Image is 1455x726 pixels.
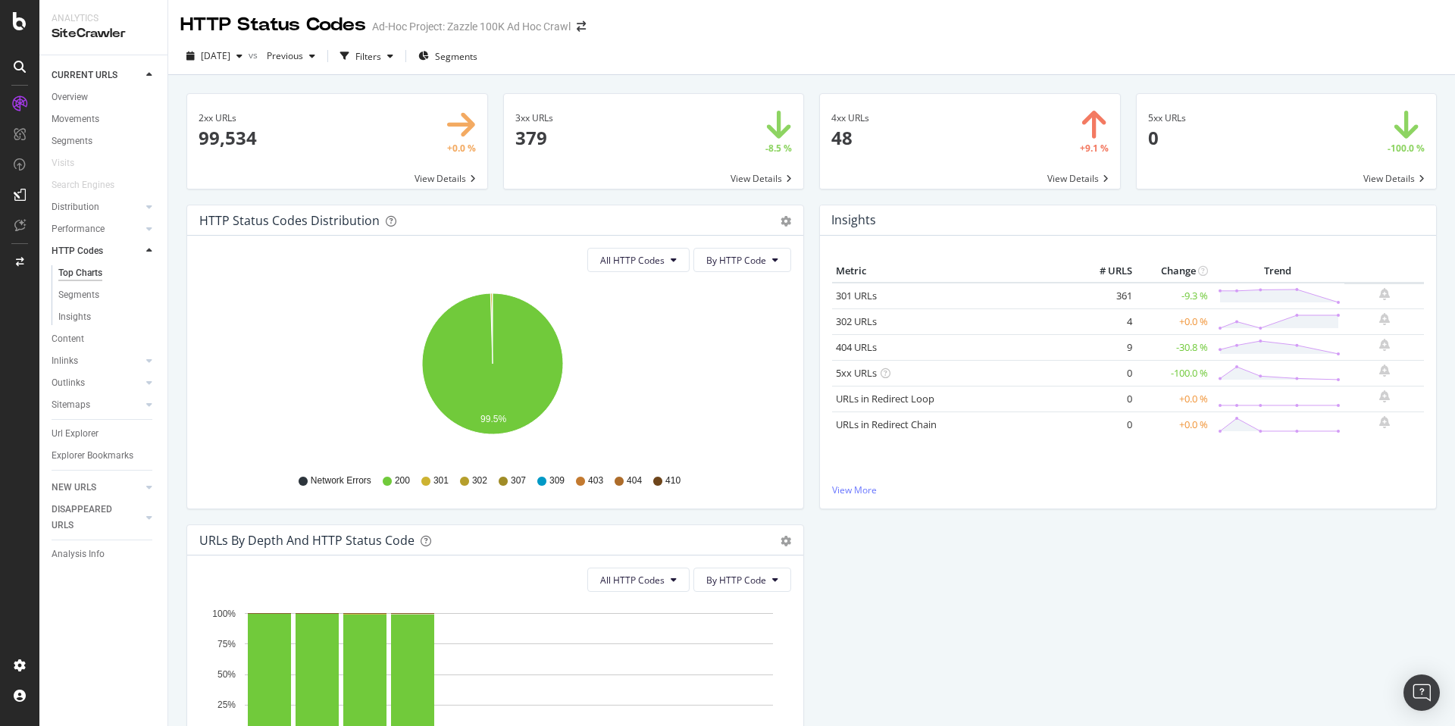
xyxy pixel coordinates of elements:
div: bell-plus [1379,339,1390,351]
td: +0.0 % [1136,412,1212,437]
div: NEW URLS [52,480,96,496]
div: HTTP Status Codes [180,12,366,38]
div: SiteCrawler [52,25,155,42]
div: Outlinks [52,375,85,391]
a: Sitemaps [52,397,142,413]
a: Movements [52,111,157,127]
a: Top Charts [58,265,157,281]
span: vs [249,49,261,61]
a: Content [52,331,157,347]
a: Search Engines [52,177,130,193]
span: Network Errors [311,474,371,487]
a: View More [832,483,1424,496]
span: By HTTP Code [706,254,766,267]
div: Insights [58,309,91,325]
button: Previous [261,44,321,68]
div: bell-plus [1379,313,1390,325]
div: Url Explorer [52,426,99,442]
div: gear [781,536,791,546]
div: Segments [52,133,92,149]
div: Filters [355,50,381,63]
a: CURRENT URLS [52,67,142,83]
th: Change [1136,260,1212,283]
a: Overview [52,89,157,105]
a: Performance [52,221,142,237]
td: 9 [1075,334,1136,360]
div: Overview [52,89,88,105]
a: Url Explorer [52,426,157,442]
div: HTTP Status Codes Distribution [199,213,380,228]
a: URLs in Redirect Loop [836,392,934,405]
td: +0.0 % [1136,386,1212,412]
div: bell-plus [1379,390,1390,402]
td: -30.8 % [1136,334,1212,360]
text: 50% [217,669,236,680]
div: Content [52,331,84,347]
td: +0.0 % [1136,308,1212,334]
span: All HTTP Codes [600,254,665,267]
a: 404 URLs [836,340,877,354]
button: By HTTP Code [693,248,791,272]
div: gear [781,216,791,227]
a: Inlinks [52,353,142,369]
span: 307 [511,474,526,487]
button: By HTTP Code [693,568,791,592]
div: Open Intercom Messenger [1403,674,1440,711]
a: Distribution [52,199,142,215]
td: -9.3 % [1136,283,1212,309]
a: Segments [52,133,157,149]
a: NEW URLS [52,480,142,496]
span: 403 [588,474,603,487]
div: Movements [52,111,99,127]
span: 410 [665,474,681,487]
a: Explorer Bookmarks [52,448,157,464]
button: [DATE] [180,44,249,68]
td: 4 [1075,308,1136,334]
span: All HTTP Codes [600,574,665,587]
a: DISAPPEARED URLS [52,502,142,534]
div: bell-plus [1379,416,1390,428]
div: Analytics [52,12,155,25]
div: DISAPPEARED URLS [52,502,128,534]
div: bell-plus [1379,365,1390,377]
span: Segments [435,50,477,63]
span: 302 [472,474,487,487]
div: Analysis Info [52,546,105,562]
text: 100% [212,609,236,619]
text: 99.5% [480,414,506,424]
div: Visits [52,155,74,171]
a: Visits [52,155,89,171]
span: 309 [549,474,565,487]
a: 301 URLs [836,289,877,302]
div: CURRENT URLS [52,67,117,83]
button: All HTTP Codes [587,568,690,592]
svg: A chart. [199,284,786,460]
td: -100.0 % [1136,360,1212,386]
div: arrow-right-arrow-left [577,21,586,32]
a: HTTP Codes [52,243,142,259]
div: Inlinks [52,353,78,369]
button: Filters [334,44,399,68]
div: Segments [58,287,99,303]
div: Search Engines [52,177,114,193]
text: 75% [217,639,236,649]
div: Performance [52,221,105,237]
a: Analysis Info [52,546,157,562]
a: Insights [58,309,157,325]
a: 5xx URLs [836,366,877,380]
th: Trend [1212,260,1344,283]
span: 2025 Oct. 1st [201,49,230,62]
button: All HTTP Codes [587,248,690,272]
div: Sitemaps [52,397,90,413]
td: 0 [1075,386,1136,412]
a: Outlinks [52,375,142,391]
div: Ad-Hoc Project: Zazzle 100K Ad Hoc Crawl [372,19,571,34]
th: # URLS [1075,260,1136,283]
div: Explorer Bookmarks [52,448,133,464]
span: 301 [433,474,449,487]
text: 25% [217,700,236,711]
td: 361 [1075,283,1136,309]
span: By HTTP Code [706,574,766,587]
div: HTTP Codes [52,243,103,259]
